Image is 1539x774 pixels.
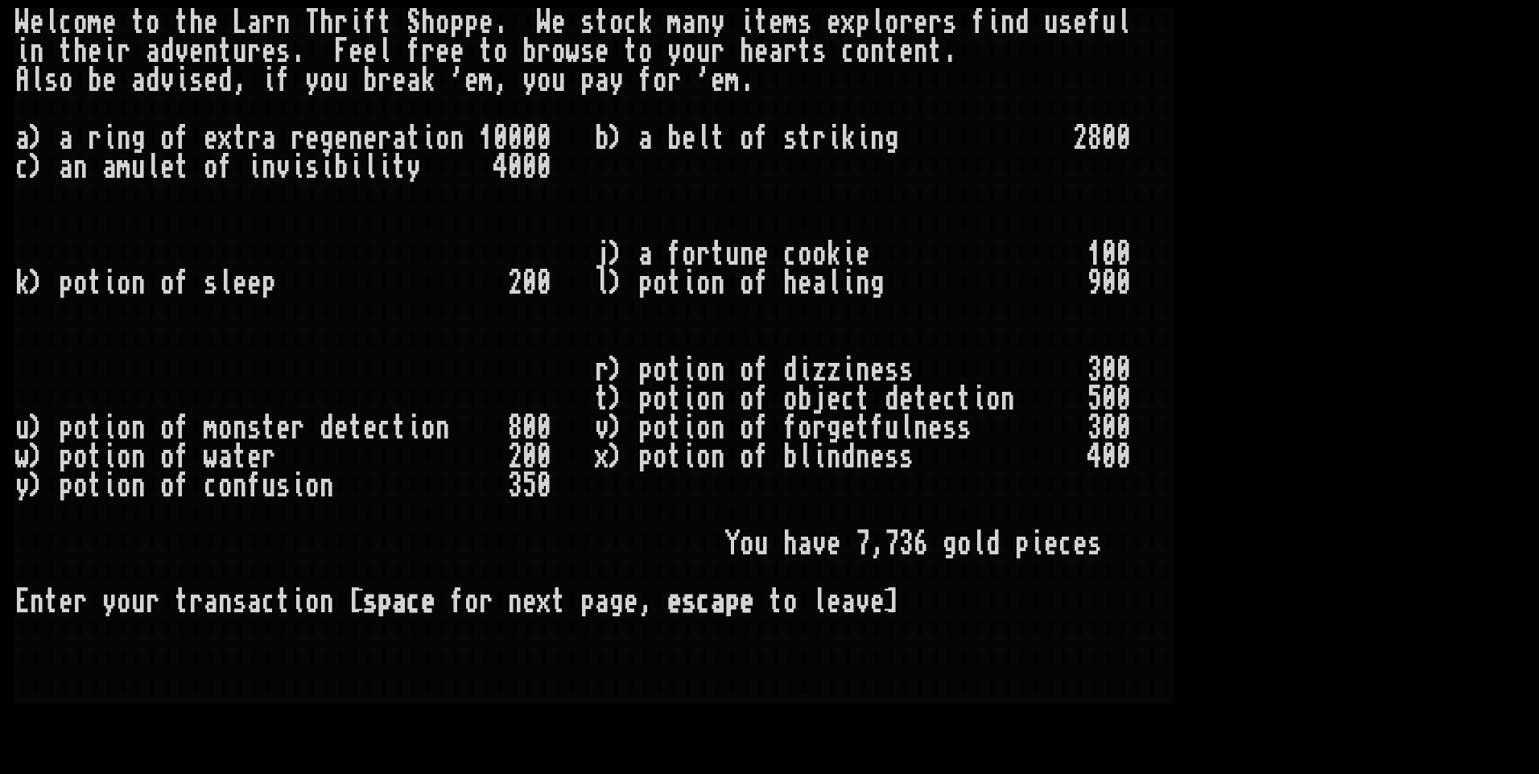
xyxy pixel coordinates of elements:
[247,153,262,182] div: i
[392,124,406,153] div: a
[233,124,247,153] div: t
[464,66,479,95] div: e
[204,66,218,95] div: e
[102,66,117,95] div: e
[653,269,667,298] div: o
[667,269,682,298] div: t
[406,8,421,37] div: S
[856,124,870,153] div: i
[682,8,696,37] div: a
[262,153,276,182] div: n
[595,124,609,153] div: b
[189,66,204,95] div: s
[189,8,204,37] div: h
[522,37,537,66] div: b
[247,124,262,153] div: r
[856,8,870,37] div: p
[711,269,725,298] div: n
[88,37,102,66] div: e
[1087,124,1102,153] div: 8
[841,37,856,66] div: c
[885,8,899,37] div: o
[1073,124,1087,153] div: 2
[812,37,827,66] div: s
[378,8,392,37] div: t
[1073,8,1087,37] div: e
[609,8,624,37] div: o
[798,37,812,66] div: t
[117,124,131,153] div: n
[1102,269,1116,298] div: 0
[493,37,508,66] div: o
[276,66,291,95] div: f
[624,8,638,37] div: c
[30,124,44,153] div: )
[696,240,711,269] div: r
[15,153,30,182] div: c
[218,153,233,182] div: f
[609,124,624,153] div: )
[1102,240,1116,269] div: 0
[363,66,378,95] div: b
[754,269,769,298] div: f
[175,8,189,37] div: t
[740,8,754,37] div: i
[276,8,291,37] div: n
[1102,124,1116,153] div: 0
[320,124,334,153] div: g
[450,66,464,95] div: '
[262,66,276,95] div: i
[59,269,73,298] div: p
[740,37,754,66] div: h
[117,269,131,298] div: o
[537,66,551,95] div: o
[740,240,754,269] div: n
[711,8,725,37] div: y
[1087,8,1102,37] div: f
[769,37,783,66] div: a
[102,124,117,153] div: i
[15,124,30,153] div: a
[117,37,131,66] div: r
[59,8,73,37] div: c
[870,269,885,298] div: g
[783,124,798,153] div: s
[537,124,551,153] div: 0
[841,240,856,269] div: i
[609,356,624,385] div: )
[334,66,349,95] div: u
[233,8,247,37] div: L
[131,124,146,153] div: g
[624,37,638,66] div: t
[131,66,146,95] div: a
[899,37,914,66] div: e
[247,269,262,298] div: e
[595,356,609,385] div: r
[638,8,653,37] div: k
[349,8,363,37] div: i
[406,124,421,153] div: t
[421,124,435,153] div: i
[1116,8,1131,37] div: l
[378,153,392,182] div: i
[856,240,870,269] div: e
[667,240,682,269] div: f
[740,66,754,95] div: .
[827,8,841,37] div: e
[247,8,262,37] div: a
[885,37,899,66] div: t
[711,66,725,95] div: e
[218,124,233,153] div: x
[798,240,812,269] div: o
[291,124,305,153] div: r
[537,153,551,182] div: 0
[160,153,175,182] div: e
[247,37,262,66] div: r
[189,37,204,66] div: e
[291,37,305,66] div: .
[59,66,73,95] div: o
[160,66,175,95] div: v
[870,8,885,37] div: l
[537,8,551,37] div: W
[551,66,566,95] div: u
